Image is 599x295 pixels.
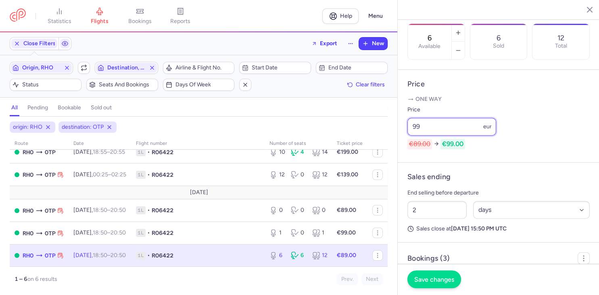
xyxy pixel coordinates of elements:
span: [DATE], [73,149,125,155]
span: on 6 results [27,276,57,282]
span: €99.00 [440,139,465,149]
label: Available [418,43,440,50]
span: – [93,252,126,259]
span: Henri Coanda International, Bucharest, Romania [45,251,56,260]
span: 1L [136,229,146,237]
div: 0 [291,229,306,237]
time: 20:50 [111,207,126,213]
p: 6 [497,34,501,42]
span: 1L [136,206,146,214]
th: date [69,138,131,150]
h4: pending [27,104,48,111]
h4: bookable [58,104,81,111]
button: Clear filters [344,79,388,91]
span: Henri Coanda International, Bucharest, Romania [45,206,56,215]
span: Save changes [414,276,454,283]
div: 12 [312,251,327,259]
span: Start date [252,65,308,71]
span: 1L [136,171,146,179]
span: flights [91,18,109,25]
p: One way [407,95,590,103]
span: • [147,251,150,259]
a: flights [79,7,120,25]
span: [DATE], [73,171,126,178]
p: Sales close at [407,225,590,232]
button: New [359,38,387,50]
p: Total [555,43,567,49]
button: Destination, OTP [95,62,158,74]
div: 1 [312,229,327,237]
a: statistics [39,7,79,25]
button: Start date [239,62,311,74]
span: Export [320,40,337,46]
span: – [93,207,126,213]
span: Days of week [175,82,232,88]
span: origin: RHO [13,123,42,131]
span: destination: OTP [62,123,104,131]
time: 18:50 [93,207,107,213]
strong: €99.00 [337,229,356,236]
strong: €89.00 [337,207,356,213]
time: 18:50 [93,252,107,259]
span: New [372,40,384,47]
span: [DATE], [73,207,126,213]
h4: Bookings (3) [407,254,449,263]
a: Help [322,8,359,24]
button: Next [361,273,383,285]
div: 0 [291,206,306,214]
div: 4 [291,148,306,156]
div: 6 [269,251,284,259]
span: reports [170,18,190,25]
span: Seats and bookings [99,82,155,88]
div: 12 [312,171,327,179]
span: [DATE] [190,189,208,196]
h4: Price [407,80,590,89]
strong: €139.00 [337,171,358,178]
span: Close Filters [23,40,56,47]
span: RO6422 [152,206,173,214]
button: Status [10,79,81,91]
span: RO6422 [152,148,173,156]
input: ## [407,201,467,219]
strong: [DATE] 15:50 PM UTC [451,225,507,232]
time: 18:55 [93,149,107,155]
p: Sold [493,43,504,49]
span: Status [22,82,79,88]
span: [DATE], [73,252,126,259]
button: Days of week [163,79,235,91]
button: End date [316,62,388,74]
h4: Sales ending [407,172,451,182]
h4: sold out [91,104,112,111]
span: • [147,229,150,237]
span: €89.00 [407,139,432,149]
div: 14 [312,148,327,156]
button: Origin, RHO [10,62,73,74]
strong: €199.00 [337,149,358,155]
th: number of seats [265,138,332,150]
span: End date [328,65,385,71]
a: CitizenPlane red outlined logo [10,8,26,23]
a: reports [160,7,200,25]
span: – [93,171,126,178]
time: 18:50 [93,229,107,236]
span: Clear filters [356,82,385,88]
span: • [147,206,150,214]
div: 0 [269,206,284,214]
time: 20:50 [111,229,126,236]
button: Close Filters [10,38,58,50]
th: Flight number [131,138,265,150]
span: RO6422 [152,251,173,259]
th: Ticket price [332,138,367,150]
time: 02:25 [111,171,126,178]
th: route [10,138,69,150]
span: 1L [136,148,146,156]
span: bookings [128,18,152,25]
span: RO6422 [152,171,173,179]
span: Diagoras, Ródos, Greece [23,148,33,157]
h4: all [11,104,18,111]
time: 20:55 [110,149,125,155]
p: End selling before departure [407,188,590,198]
span: Destination, OTP [107,65,146,71]
span: – [93,149,125,155]
button: Save changes [407,270,461,288]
